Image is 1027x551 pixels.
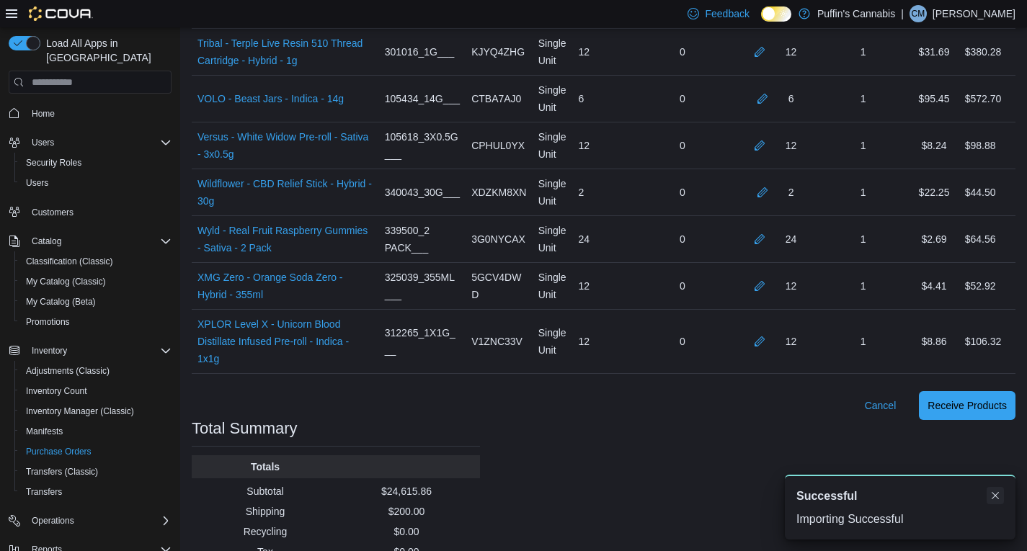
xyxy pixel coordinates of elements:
[197,484,333,498] p: Subtotal
[26,365,110,377] span: Adjustments (Classic)
[14,482,177,502] button: Transfers
[965,43,1002,61] div: $380.28
[29,6,93,21] img: Cova
[26,426,63,437] span: Manifests
[909,37,959,66] div: $31.69
[14,401,177,421] button: Inventory Manager (Classic)
[796,488,1004,505] div: Notification
[3,202,177,223] button: Customers
[20,483,68,501] a: Transfers
[40,36,172,65] span: Load All Apps in [GEOGRAPHIC_DATA]
[26,233,172,250] span: Catalog
[909,84,959,113] div: $95.45
[20,362,115,380] a: Adjustments (Classic)
[817,272,909,300] div: 1
[32,137,54,148] span: Users
[14,272,177,292] button: My Catalog (Classic)
[817,84,909,113] div: 1
[928,398,1007,413] span: Receive Products
[817,131,909,160] div: 1
[786,333,797,350] div: 12
[32,236,61,247] span: Catalog
[32,207,74,218] span: Customers
[20,293,102,310] a: My Catalog (Beta)
[26,177,48,189] span: Users
[20,313,76,331] a: Promotions
[912,5,925,22] span: CM
[909,225,959,254] div: $2.69
[20,423,68,440] a: Manifests
[26,406,134,417] span: Inventory Manager (Classic)
[3,102,177,123] button: Home
[20,313,172,331] span: Promotions
[635,327,731,356] div: 0
[20,403,140,420] a: Inventory Manager (Classic)
[26,342,172,359] span: Inventory
[26,134,172,151] span: Users
[705,6,749,21] span: Feedback
[20,443,97,460] a: Purchase Orders
[14,442,177,462] button: Purchase Orders
[788,90,794,107] div: 6
[572,327,634,356] div: 12
[26,486,62,498] span: Transfers
[192,420,298,437] h3: Total Summary
[910,5,927,22] div: Curtis Muir
[533,169,573,215] div: Single Unit
[385,222,460,256] span: 339500_2 PACK___
[533,76,573,122] div: Single Unit
[20,154,172,171] span: Security Roles
[197,504,333,519] p: Shipping
[339,524,474,539] p: $0.00
[20,423,172,440] span: Manifests
[909,178,959,207] div: $22.25
[20,403,172,420] span: Inventory Manager (Classic)
[471,137,525,154] span: CPHUL0YX
[197,35,373,69] a: Tribal - Terple Live Resin 510 Thread Cartridge - Hybrid - 1g
[14,173,177,193] button: Users
[965,137,996,154] div: $98.88
[20,483,172,501] span: Transfers
[26,105,61,122] a: Home
[197,90,344,107] a: VOLO - Beast Jars - Indica - 14g
[635,37,731,66] div: 0
[26,296,96,308] span: My Catalog (Beta)
[965,230,996,248] div: $64.56
[572,178,634,207] div: 2
[197,524,333,539] p: Recycling
[965,184,996,201] div: $44.50
[20,382,172,400] span: Inventory Count
[796,511,1004,528] div: Importing Successful
[26,385,87,397] span: Inventory Count
[635,131,731,160] div: 0
[533,318,573,364] div: Single Unit
[14,312,177,332] button: Promotions
[471,90,521,107] span: CTBA7AJ0
[385,90,460,107] span: 105434_14G___
[572,131,634,160] div: 12
[786,137,797,154] div: 12
[20,382,93,400] a: Inventory Count
[788,184,794,201] div: 2
[26,233,67,250] button: Catalog
[14,292,177,312] button: My Catalog (Beta)
[471,269,527,303] span: 5GCV4DWD
[572,37,634,66] div: 12
[965,333,1002,350] div: $106.32
[26,104,172,122] span: Home
[572,225,634,254] div: 24
[635,225,731,254] div: 0
[20,443,172,460] span: Purchase Orders
[20,154,87,171] a: Security Roles
[817,37,909,66] div: 1
[26,276,106,287] span: My Catalog (Classic)
[14,421,177,442] button: Manifests
[32,515,74,527] span: Operations
[786,230,797,248] div: 24
[26,466,98,478] span: Transfers (Classic)
[635,178,731,207] div: 0
[933,5,1015,22] p: [PERSON_NAME]
[909,131,959,160] div: $8.24
[197,315,373,367] a: XPLOR Level X - Unicorn Blood Distillate Infused Pre-roll - Indica - 1x1g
